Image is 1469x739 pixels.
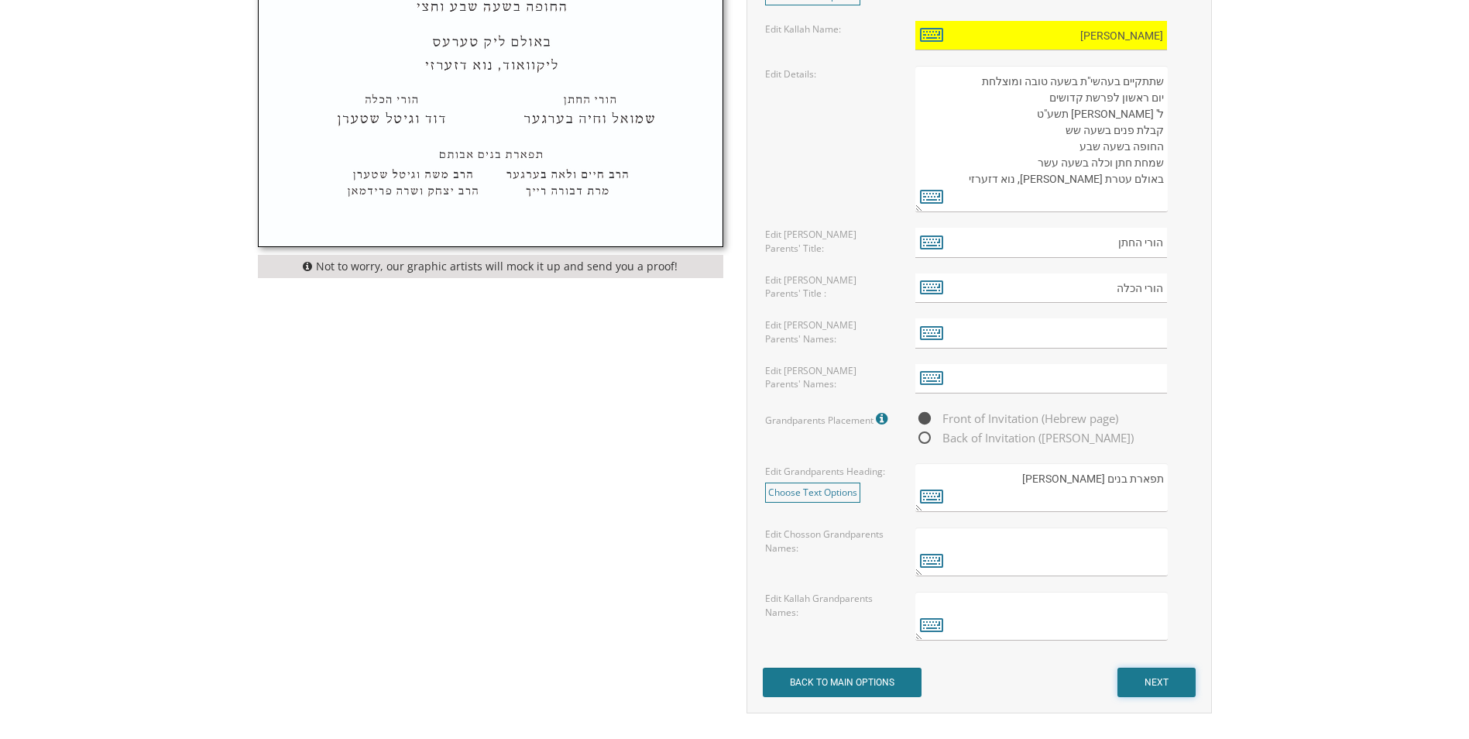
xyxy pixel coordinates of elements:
label: Edit [PERSON_NAME] Parents' Title: [765,228,892,254]
span: Front of Invitation (Hebrew page) [915,409,1118,428]
textarea: שתתקיים בעהשי"ת בשעה טובה ומוצלחת יום ראשון לפרשת קדושים ל' [PERSON_NAME] תשע"ט קבלת פנים בשעה שש... [915,66,1167,212]
label: Edit [PERSON_NAME] Parents' Names: [765,318,892,345]
label: Edit Grandparents Heading: [765,465,885,478]
label: Edit Kallah Grandparents Names: [765,592,892,618]
textarea: תפארת בנים [PERSON_NAME] [915,463,1167,512]
label: Edit [PERSON_NAME] Parents' Names: [765,364,892,390]
input: NEXT [1117,668,1196,697]
div: Not to worry, our graphic artists will mock it up and send you a proof! [258,255,723,278]
a: Choose Text Options [765,483,860,502]
label: Edit Details: [765,67,816,81]
input: BACK TO MAIN OPTIONS [763,668,922,697]
label: Grandparents Placement [765,409,891,429]
label: Edit [PERSON_NAME] Parents' Title : [765,273,892,300]
label: Edit Kallah Name: [765,22,841,36]
label: Edit Chosson Grandparents Names: [765,528,892,554]
span: Back of Invitation ([PERSON_NAME]) [915,428,1134,448]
